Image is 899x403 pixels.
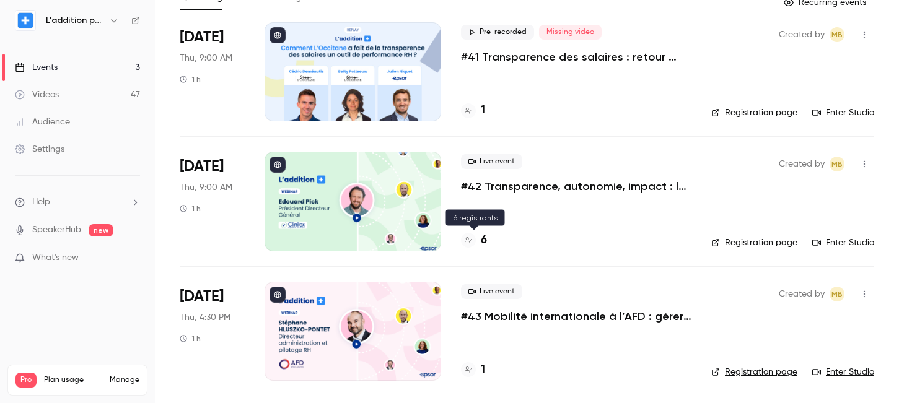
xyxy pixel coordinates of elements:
[461,179,691,194] a: #42 Transparence, autonomie, impact : la recette Clinitex
[461,309,691,324] a: #43 Mobilité internationale à l’AFD : gérer les talents au-delà des frontières
[110,375,139,385] a: Manage
[180,282,245,381] div: Dec 4 Thu, 4:30 PM (Europe/Paris)
[711,236,797,249] a: Registration page
[481,102,485,119] h4: 1
[812,236,874,249] a: Enter Studio
[779,157,825,171] span: Created by
[180,27,224,47] span: [DATE]
[779,27,825,42] span: Created by
[180,22,245,121] div: Oct 16 Thu, 9:00 AM (Europe/Paris)
[32,251,79,264] span: What's new
[46,14,104,27] h6: L'addition par Epsor
[15,89,59,101] div: Videos
[15,116,70,128] div: Audience
[180,311,230,324] span: Thu, 4:30 PM
[830,27,844,42] span: Mylène BELLANGER
[830,157,844,171] span: Mylène BELLANGER
[539,25,602,40] span: Missing video
[15,143,64,155] div: Settings
[180,52,232,64] span: Thu, 9:00 AM
[830,287,844,301] span: Mylène BELLANGER
[180,204,201,214] div: 1 h
[831,287,843,301] span: MB
[15,61,58,74] div: Events
[711,366,797,378] a: Registration page
[180,334,201,344] div: 1 h
[481,362,485,378] h4: 1
[812,366,874,378] a: Enter Studio
[125,253,140,264] iframe: Noticeable Trigger
[461,50,691,64] a: #41 Transparence des salaires : retour d'expérience de L'Occitane
[44,375,102,385] span: Plan usage
[481,232,487,249] h4: 6
[779,287,825,301] span: Created by
[461,232,487,249] a: 6
[180,287,224,306] span: [DATE]
[461,154,522,169] span: Live event
[180,157,224,176] span: [DATE]
[711,106,797,119] a: Registration page
[461,25,534,40] span: Pre-recorded
[180,74,201,84] div: 1 h
[461,284,522,299] span: Live event
[15,11,35,30] img: L'addition par Epsor
[831,27,843,42] span: MB
[180,181,232,194] span: Thu, 9:00 AM
[461,102,485,119] a: 1
[89,224,113,236] span: new
[461,362,485,378] a: 1
[32,196,50,209] span: Help
[15,373,37,388] span: Pro
[180,152,245,251] div: Nov 6 Thu, 9:00 AM (Europe/Paris)
[32,223,81,236] a: SpeakerHub
[812,106,874,119] a: Enter Studio
[15,196,140,209] li: help-dropdown-opener
[831,157,843,171] span: MB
